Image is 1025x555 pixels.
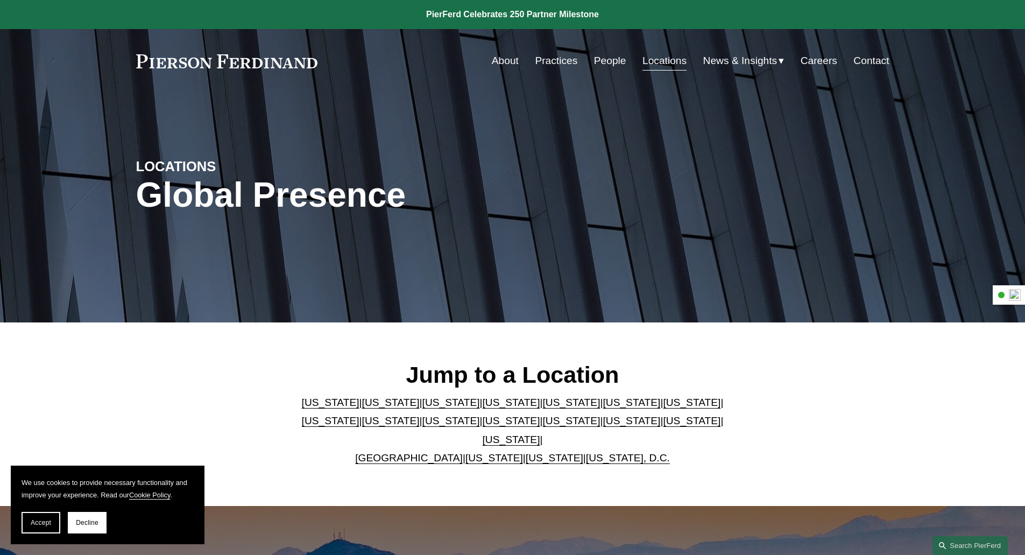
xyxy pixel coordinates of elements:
a: [US_STATE] [302,397,359,408]
a: [US_STATE] [302,415,359,426]
a: [US_STATE] [542,397,600,408]
a: Careers [801,51,837,71]
a: [US_STATE] [483,415,540,426]
a: [US_STATE] [663,415,720,426]
a: Practices [535,51,577,71]
a: [US_STATE] [422,397,480,408]
p: | | | | | | | | | | | | | | | | | | [293,394,732,468]
a: [US_STATE] [422,415,480,426]
a: People [594,51,626,71]
a: [US_STATE] [526,452,583,463]
a: [US_STATE] [603,415,660,426]
a: folder dropdown [703,51,784,71]
p: We use cookies to provide necessary functionality and improve your experience. Read our . [22,476,194,501]
a: Contact [853,51,889,71]
a: [US_STATE], D.C. [586,452,670,463]
a: [US_STATE] [465,452,523,463]
button: Accept [22,512,60,533]
span: Decline [76,519,98,526]
a: Cookie Policy [129,491,171,499]
a: [US_STATE] [362,397,420,408]
a: [US_STATE] [483,397,540,408]
a: [US_STATE] [663,397,720,408]
a: [US_STATE] [542,415,600,426]
a: [US_STATE] [362,415,420,426]
span: Accept [31,519,51,526]
a: [US_STATE] [483,434,540,445]
section: Cookie banner [11,466,204,544]
h4: LOCATIONS [136,158,324,175]
h2: Jump to a Location [293,361,732,389]
button: Decline [68,512,107,533]
a: Search this site [932,536,1008,555]
a: Locations [642,51,687,71]
a: About [492,51,519,71]
h1: Global Presence [136,175,638,215]
span: News & Insights [703,52,777,71]
a: [US_STATE] [603,397,660,408]
a: [GEOGRAPHIC_DATA] [355,452,463,463]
